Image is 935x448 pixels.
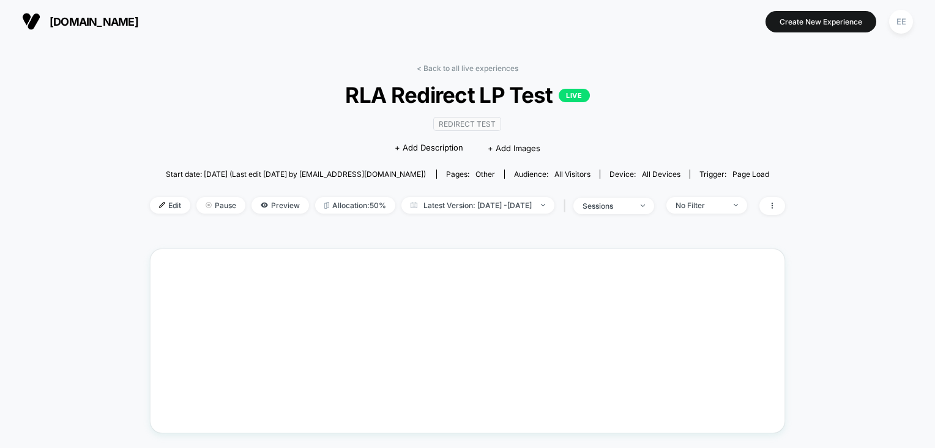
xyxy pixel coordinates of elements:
div: No Filter [676,201,725,210]
div: sessions [583,201,631,211]
span: | [561,197,573,215]
img: calendar [411,202,417,208]
img: end [541,204,545,206]
span: Latest Version: [DATE] - [DATE] [401,197,554,214]
div: Pages: [446,170,495,179]
span: Redirect Test [433,117,501,131]
span: [DOMAIN_NAME] [50,15,138,28]
img: end [734,204,738,206]
img: end [641,204,645,207]
span: Preview [251,197,309,214]
button: EE [885,9,917,34]
span: Pause [196,197,245,214]
span: Start date: [DATE] (Last edit [DATE] by [EMAIL_ADDRESS][DOMAIN_NAME]) [166,170,426,179]
span: other [475,170,495,179]
span: Page Load [732,170,769,179]
span: Device: [600,170,690,179]
div: EE [889,10,913,34]
button: [DOMAIN_NAME] [18,12,142,31]
span: + Add Images [488,143,540,153]
div: Trigger: [699,170,769,179]
span: all devices [642,170,680,179]
a: < Back to all live experiences [417,64,518,73]
img: edit [159,202,165,208]
img: end [206,202,212,208]
img: Visually logo [22,12,40,31]
span: Allocation: 50% [315,197,395,214]
span: RLA Redirect LP Test [182,82,753,108]
span: Edit [150,197,190,214]
span: All Visitors [554,170,590,179]
button: Create New Experience [766,11,876,32]
span: + Add Description [395,142,463,154]
p: LIVE [559,89,589,102]
div: Audience: [514,170,590,179]
img: rebalance [324,202,329,209]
